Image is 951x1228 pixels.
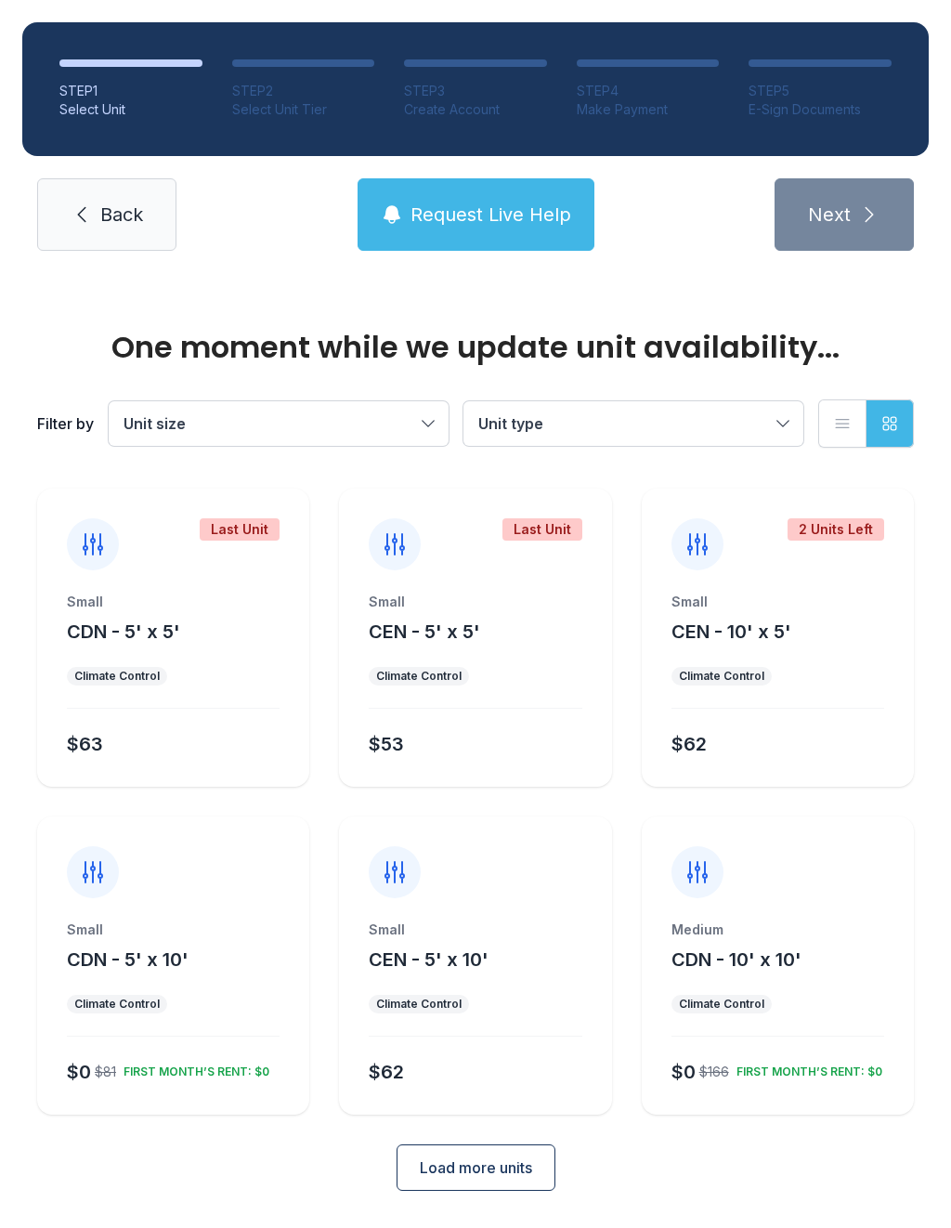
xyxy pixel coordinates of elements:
[729,1057,882,1079] div: FIRST MONTH’S RENT: $0
[109,401,449,446] button: Unit size
[67,593,280,611] div: Small
[369,947,489,973] button: CEN - 5' x 10'
[37,412,94,435] div: Filter by
[410,202,571,228] span: Request Live Help
[463,401,803,446] button: Unit type
[74,997,160,1012] div: Climate Control
[808,202,851,228] span: Next
[671,947,801,973] button: CDN - 10' x 10'
[671,921,884,939] div: Medium
[788,518,884,541] div: 2 Units Left
[679,997,764,1012] div: Climate Control
[67,731,103,757] div: $63
[420,1156,532,1179] span: Load more units
[671,619,791,645] button: CEN - 10' x 5'
[100,202,143,228] span: Back
[59,82,202,100] div: STEP 1
[749,82,892,100] div: STEP 5
[67,1059,91,1085] div: $0
[749,100,892,119] div: E-Sign Documents
[404,82,547,100] div: STEP 3
[67,619,180,645] button: CDN - 5' x 5'
[502,518,582,541] div: Last Unit
[671,731,707,757] div: $62
[369,1059,404,1085] div: $62
[232,100,375,119] div: Select Unit Tier
[376,997,462,1012] div: Climate Control
[671,593,884,611] div: Small
[369,731,404,757] div: $53
[95,1063,116,1081] div: $81
[671,621,791,643] span: CEN - 10' x 5'
[376,669,462,684] div: Climate Control
[699,1063,729,1081] div: $166
[124,414,186,433] span: Unit size
[200,518,280,541] div: Last Unit
[59,100,202,119] div: Select Unit
[67,921,280,939] div: Small
[67,948,189,971] span: CDN - 5' x 10'
[369,948,489,971] span: CEN - 5' x 10'
[478,414,543,433] span: Unit type
[37,333,914,362] div: One moment while we update unit availability...
[369,593,581,611] div: Small
[577,82,720,100] div: STEP 4
[671,948,801,971] span: CDN - 10' x 10'
[369,921,581,939] div: Small
[577,100,720,119] div: Make Payment
[67,947,189,973] button: CDN - 5' x 10'
[404,100,547,119] div: Create Account
[67,621,180,643] span: CDN - 5' x 5'
[369,619,480,645] button: CEN - 5' x 5'
[232,82,375,100] div: STEP 2
[116,1057,269,1079] div: FIRST MONTH’S RENT: $0
[671,1059,696,1085] div: $0
[74,669,160,684] div: Climate Control
[679,669,764,684] div: Climate Control
[369,621,480,643] span: CEN - 5' x 5'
